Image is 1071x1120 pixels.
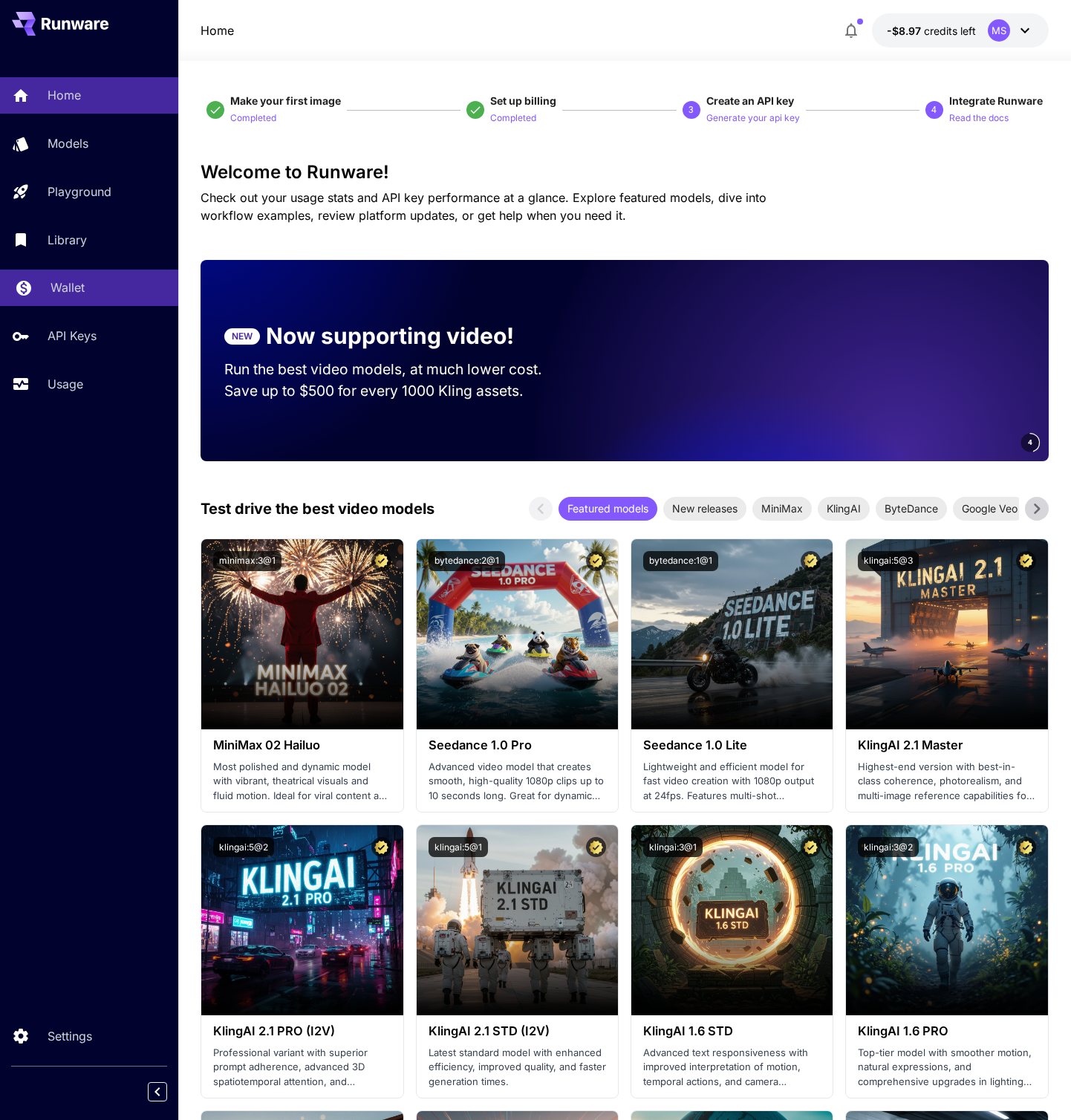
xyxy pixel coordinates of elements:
p: 4 [931,103,937,117]
img: alt [417,539,618,729]
div: MS [988,19,1010,42]
p: Generate your api key [706,111,800,126]
img: alt [201,825,403,1015]
nav: breadcrumb [201,22,234,39]
p: Test drive the best video models [201,498,434,520]
button: Read the docs [949,108,1009,126]
p: Usage [48,375,83,393]
img: alt [417,825,618,1015]
button: Certified Model – Vetted for best performance and includes a commercial license. [801,837,821,857]
p: Now supporting video! [266,319,514,353]
button: Certified Model – Vetted for best performance and includes a commercial license. [586,551,606,571]
span: Set up billing [490,94,556,107]
span: Create an API key [706,94,794,107]
a: Home [201,22,234,39]
span: New releases [663,501,746,516]
div: Collapse sidebar [159,1078,178,1105]
p: Advanced text responsiveness with improved interpretation of motion, temporal actions, and camera... [643,1046,821,1090]
span: Featured models [559,501,657,516]
h3: Seedance 1.0 Pro [429,738,606,752]
p: Completed [230,111,276,126]
span: Google Veo [953,501,1026,516]
h3: KlingAI 2.1 Master [858,738,1035,752]
button: klingai:5@3 [858,551,919,571]
img: alt [201,539,403,729]
button: Certified Model – Vetted for best performance and includes a commercial license. [1016,837,1036,857]
p: Professional variant with superior prompt adherence, advanced 3D spatiotemporal attention, and ci... [213,1046,391,1090]
p: Playground [48,183,111,201]
p: Advanced video model that creates smooth, high-quality 1080p clips up to 10 seconds long. Great f... [429,760,606,804]
h3: KlingAI 1.6 PRO [858,1024,1035,1038]
button: minimax:3@1 [213,551,281,571]
span: MiniMax [752,501,812,516]
p: Home [48,86,81,104]
p: Most polished and dynamic model with vibrant, theatrical visuals and fluid motion. Ideal for vira... [213,760,391,804]
button: Certified Model – Vetted for best performance and includes a commercial license. [586,837,606,857]
p: Latest standard model with enhanced efficiency, improved quality, and faster generation times. [429,1046,606,1090]
p: 3 [688,103,694,117]
p: Read the docs [949,111,1009,126]
p: Save up to $500 for every 1000 Kling assets. [224,380,570,402]
p: Run the best video models, at much lower cost. [224,359,570,380]
h3: KlingAI 2.1 PRO (I2V) [213,1024,391,1038]
div: KlingAI [818,497,870,521]
img: alt [846,539,1047,729]
span: credits left [924,25,976,37]
div: -$8.97086 [887,23,976,39]
button: klingai:3@1 [643,837,703,857]
span: KlingAI [818,501,870,516]
p: Settings [48,1027,92,1045]
button: Collapse sidebar [148,1082,167,1101]
div: New releases [663,497,746,521]
button: Certified Model – Vetted for best performance and includes a commercial license. [371,551,391,571]
p: Wallet [51,279,85,296]
span: 4 [1028,437,1032,448]
h3: KlingAI 1.6 STD [643,1024,821,1038]
h3: MiniMax 02 Hailuo [213,738,391,752]
button: klingai:3@2 [858,837,919,857]
p: Completed [490,111,536,126]
button: Completed [230,108,276,126]
p: NEW [232,330,253,343]
button: Certified Model – Vetted for best performance and includes a commercial license. [801,551,821,571]
button: klingai:5@2 [213,837,274,857]
p: Library [48,231,87,249]
span: Check out your usage stats and API key performance at a glance. Explore featured models, dive int... [201,190,766,223]
button: Certified Model – Vetted for best performance and includes a commercial license. [371,837,391,857]
h3: Welcome to Runware! [201,162,1049,183]
div: ByteDance [876,497,947,521]
span: Integrate Runware [949,94,1043,107]
p: API Keys [48,327,97,345]
button: klingai:5@1 [429,837,488,857]
button: bytedance:2@1 [429,551,505,571]
h3: KlingAI 2.1 STD (I2V) [429,1024,606,1038]
span: ByteDance [876,501,947,516]
button: -$8.97086MS [872,13,1049,48]
p: Highest-end version with best-in-class coherence, photorealism, and multi-image reference capabil... [858,760,1035,804]
button: Generate your api key [706,108,800,126]
h3: Seedance 1.0 Lite [643,738,821,752]
span: -$8.97 [887,25,924,37]
img: alt [631,825,833,1015]
img: alt [631,539,833,729]
button: Certified Model – Vetted for best performance and includes a commercial license. [1016,551,1036,571]
button: bytedance:1@1 [643,551,718,571]
span: Make your first image [230,94,341,107]
div: MiniMax [752,497,812,521]
p: Lightweight and efficient model for fast video creation with 1080p output at 24fps. Features mult... [643,760,821,804]
div: Featured models [559,497,657,521]
p: Top-tier model with smoother motion, natural expressions, and comprehensive upgrades in lighting ... [858,1046,1035,1090]
p: Models [48,134,88,152]
img: alt [846,825,1047,1015]
div: Google Veo [953,497,1026,521]
button: Completed [490,108,536,126]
